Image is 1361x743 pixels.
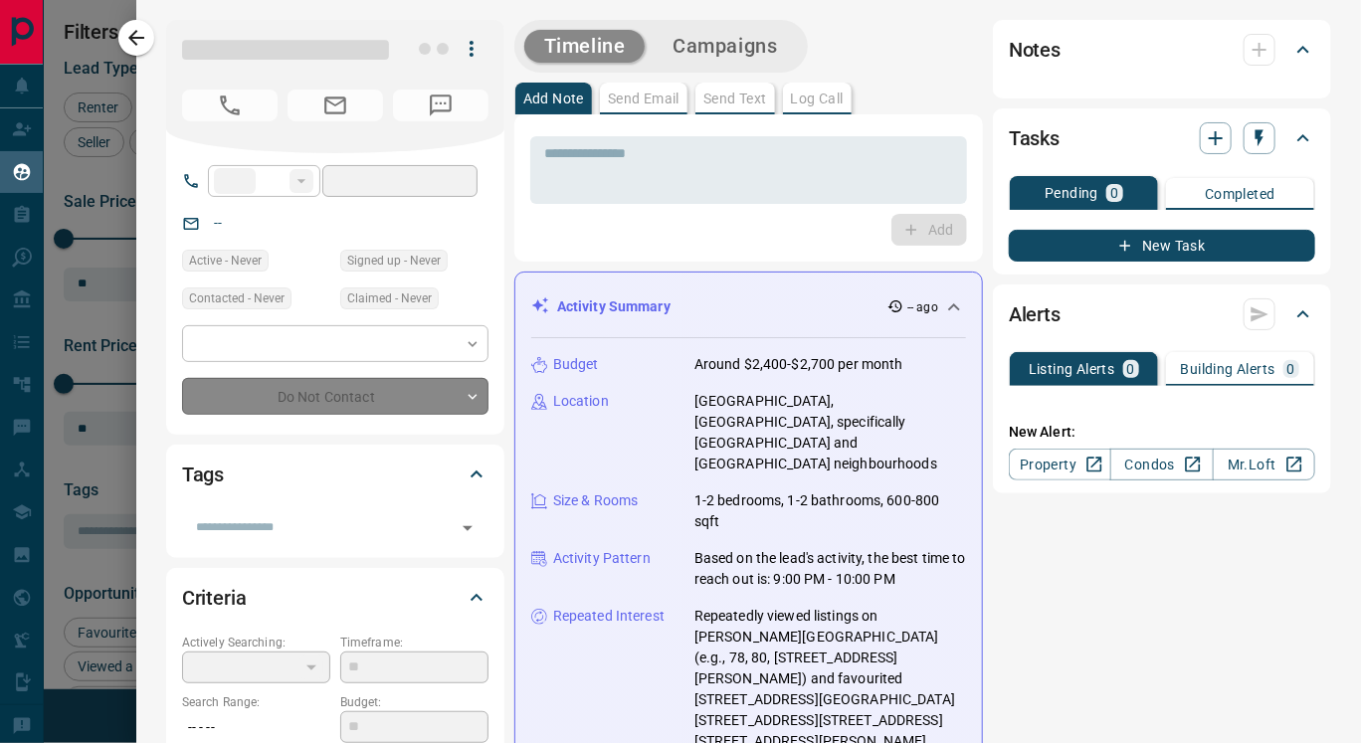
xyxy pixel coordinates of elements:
[557,296,671,317] p: Activity Summary
[1009,422,1315,443] p: New Alert:
[524,30,646,63] button: Timeline
[523,92,584,105] p: Add Note
[189,288,285,308] span: Contacted - Never
[182,378,488,415] div: Do Not Contact
[1009,26,1315,74] div: Notes
[1009,290,1315,338] div: Alerts
[1009,298,1061,330] h2: Alerts
[182,451,488,498] div: Tags
[531,288,966,325] div: Activity Summary-- ago
[694,354,903,375] p: Around $2,400-$2,700 per month
[347,288,432,308] span: Claimed - Never
[1127,362,1135,376] p: 0
[553,548,651,569] p: Activity Pattern
[182,693,330,711] p: Search Range:
[1181,362,1275,376] p: Building Alerts
[1213,449,1315,480] a: Mr.Loft
[1009,114,1315,162] div: Tasks
[653,30,797,63] button: Campaigns
[1110,449,1213,480] a: Condos
[182,634,330,651] p: Actively Searching:
[553,354,599,375] p: Budget
[553,490,639,511] p: Size & Rooms
[1009,230,1315,262] button: New Task
[1205,187,1275,201] p: Completed
[340,634,488,651] p: Timeframe:
[189,251,262,271] span: Active - Never
[1045,186,1098,200] p: Pending
[907,298,938,316] p: -- ago
[1287,362,1295,376] p: 0
[182,90,278,121] span: No Number
[347,251,441,271] span: Signed up - Never
[182,574,488,622] div: Criteria
[1110,186,1118,200] p: 0
[553,391,609,412] p: Location
[694,490,966,532] p: 1-2 bedrooms, 1-2 bathrooms, 600-800 sqft
[694,391,966,474] p: [GEOGRAPHIC_DATA], [GEOGRAPHIC_DATA], specifically [GEOGRAPHIC_DATA] and [GEOGRAPHIC_DATA] neighb...
[1009,34,1061,66] h2: Notes
[1009,122,1060,154] h2: Tasks
[1029,362,1115,376] p: Listing Alerts
[694,548,966,590] p: Based on the lead's activity, the best time to reach out is: 9:00 PM - 10:00 PM
[1009,449,1111,480] a: Property
[214,215,222,231] a: --
[454,514,482,542] button: Open
[340,693,488,711] p: Budget:
[182,582,247,614] h2: Criteria
[288,90,383,121] span: No Email
[182,459,224,490] h2: Tags
[393,90,488,121] span: No Number
[553,606,665,627] p: Repeated Interest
